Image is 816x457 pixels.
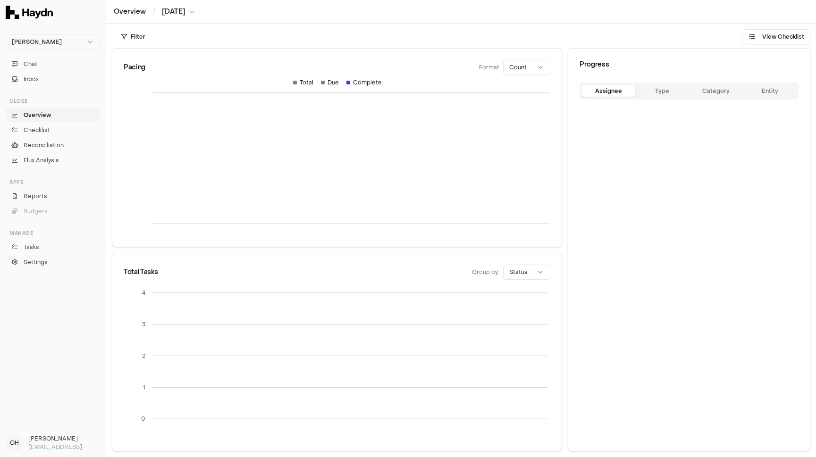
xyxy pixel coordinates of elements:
[6,108,100,122] a: Overview
[6,58,100,71] button: Chat
[346,79,382,86] div: Complete
[6,34,100,50] button: [PERSON_NAME]
[6,190,100,203] a: Reports
[6,73,100,86] button: Inbox
[580,60,799,69] div: Progress
[142,321,145,328] tspan: 3
[689,85,743,97] button: Category
[24,192,47,200] span: Reports
[6,256,100,269] a: Settings
[24,126,50,134] span: Checklist
[581,85,635,97] button: Assignee
[142,352,145,360] tspan: 2
[24,207,48,216] span: Budgets
[6,124,100,137] a: Checklist
[162,7,185,17] span: [DATE]
[6,93,100,108] div: Close
[6,241,100,254] a: Tasks
[124,63,145,72] div: Pacing
[6,174,100,190] div: Apps
[743,85,797,97] button: Entity
[124,267,158,277] div: Total Tasks
[114,7,195,17] nav: breadcrumb
[24,156,59,165] span: Flux Analysis
[24,60,37,68] span: Chat
[12,38,62,46] span: [PERSON_NAME]
[162,7,195,17] button: [DATE]
[24,243,39,251] span: Tasks
[321,79,339,86] div: Due
[472,268,499,276] span: Group by:
[24,141,64,150] span: Reconciliation
[28,434,100,443] h3: [PERSON_NAME]
[142,289,145,297] tspan: 4
[131,33,145,41] span: Filter
[28,443,100,451] p: [EMAIL_ADDRESS]
[6,434,23,451] span: OH
[293,79,313,86] div: Total
[6,154,100,167] a: Flux Analysis
[114,7,146,17] a: Overview
[6,139,100,152] a: Reconciliation
[743,29,810,44] button: View Checklist
[151,7,157,16] span: /
[141,415,145,423] tspan: 0
[479,64,499,71] span: Format
[24,258,48,266] span: Settings
[143,383,145,391] tspan: 1
[6,6,53,19] img: Haydn Logo
[24,111,51,119] span: Overview
[6,225,100,241] div: Manage
[24,75,39,83] span: Inbox
[635,85,689,97] button: Type
[116,29,151,44] button: Filter
[6,205,100,218] button: Budgets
